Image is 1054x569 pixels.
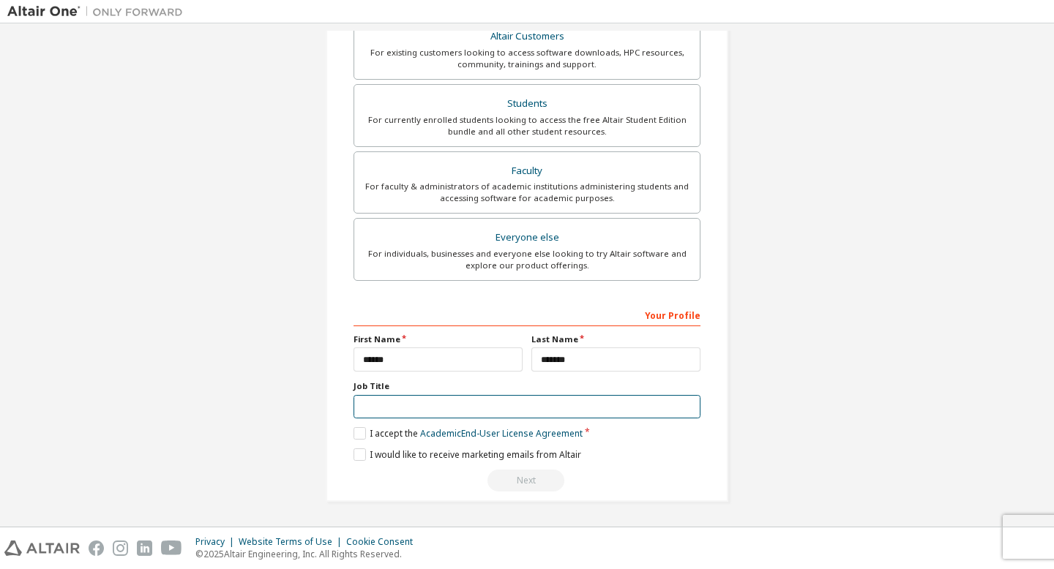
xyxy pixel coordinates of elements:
div: Faculty [363,161,691,181]
div: For faculty & administrators of academic institutions administering students and accessing softwa... [363,181,691,204]
div: For currently enrolled students looking to access the free Altair Student Edition bundle and all ... [363,114,691,137]
p: © 2025 Altair Engineering, Inc. All Rights Reserved. [195,548,422,560]
div: Cookie Consent [346,536,422,548]
label: First Name [354,334,523,345]
label: Job Title [354,380,700,392]
label: Last Name [531,334,700,345]
img: facebook.svg [89,540,104,556]
a: Academic End-User License Agreement [420,427,583,440]
div: Altair Customers [363,26,691,47]
div: For existing customers looking to access software downloads, HPC resources, community, trainings ... [363,47,691,70]
div: Read and acccept EULA to continue [354,470,700,491]
img: instagram.svg [113,540,128,556]
img: Altair One [7,4,190,19]
label: I would like to receive marketing emails from Altair [354,448,581,461]
label: I accept the [354,427,583,440]
div: Privacy [195,536,239,548]
div: For individuals, businesses and everyone else looking to try Altair software and explore our prod... [363,248,691,271]
div: Everyone else [363,227,691,248]
img: linkedin.svg [137,540,152,556]
div: Students [363,94,691,114]
div: Website Terms of Use [239,536,346,548]
img: altair_logo.svg [4,540,80,556]
img: youtube.svg [161,540,182,556]
div: Your Profile [354,303,700,326]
